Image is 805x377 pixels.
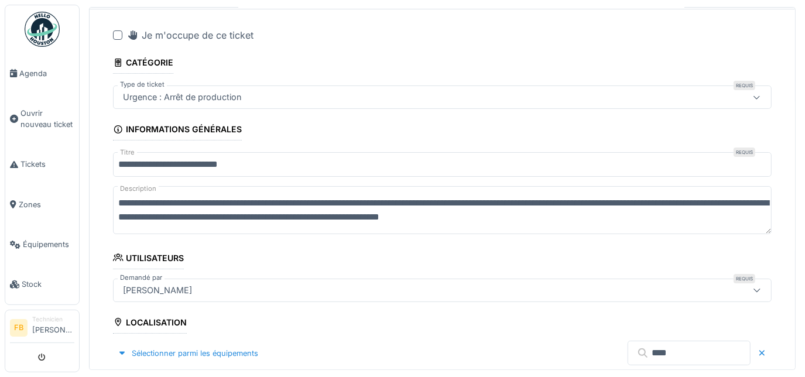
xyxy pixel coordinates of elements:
div: Sélectionner parmi les équipements [113,345,263,361]
div: Informations générales [113,121,242,140]
a: Zones [5,184,79,224]
div: Requis [734,274,755,283]
div: Requis [734,81,755,90]
label: Demandé par [118,273,165,283]
li: FB [10,319,28,337]
a: Stock [5,265,79,304]
span: Zones [19,199,74,210]
span: Équipements [23,239,74,250]
div: Je m'occupe de ce ticket [127,28,254,42]
li: [PERSON_NAME] [32,315,74,340]
label: Description [118,181,159,196]
img: Badge_color-CXgf-gQk.svg [25,12,60,47]
div: Technicien [32,315,74,324]
span: Ouvrir nouveau ticket [20,108,74,130]
span: Agenda [19,68,74,79]
div: Utilisateurs [113,249,184,269]
div: [PERSON_NAME] [118,284,197,297]
div: Urgence : Arrêt de production [118,91,246,104]
div: Requis [734,148,755,157]
label: Type de ticket [118,80,167,90]
a: Agenda [5,53,79,93]
label: Titre [118,148,137,157]
a: Tickets [5,145,79,184]
a: Ouvrir nouveau ticket [5,93,79,145]
span: Tickets [20,159,74,170]
div: Catégorie [113,54,173,74]
span: Stock [22,279,74,290]
div: Localisation [113,314,187,334]
a: FB Technicien[PERSON_NAME] [10,315,74,343]
a: Équipements [5,225,79,265]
